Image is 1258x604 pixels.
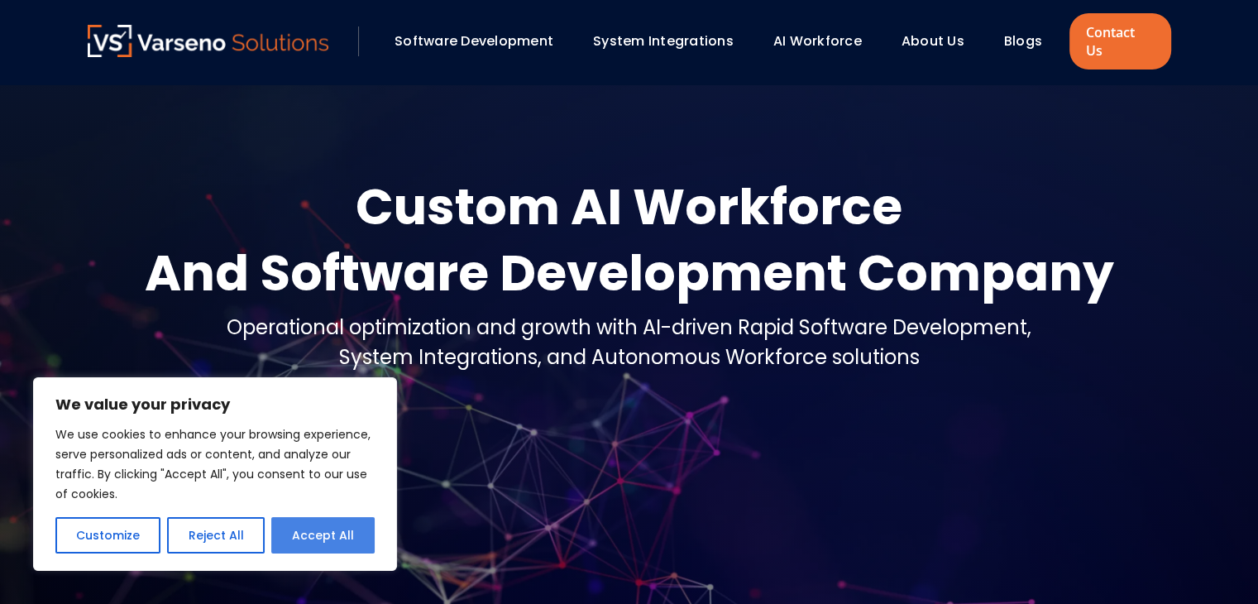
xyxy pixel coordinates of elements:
[271,517,375,554] button: Accept All
[227,313,1031,343] div: Operational optimization and growth with AI-driven Rapid Software Development,
[395,31,553,50] a: Software Development
[902,31,964,50] a: About Us
[55,395,375,415] p: We value your privacy
[145,240,1114,306] div: And Software Development Company
[167,517,264,554] button: Reject All
[227,343,1031,372] div: System Integrations, and Autonomous Workforce solutions
[893,27,988,55] div: About Us
[88,25,329,58] a: Varseno Solutions – Product Engineering & IT Services
[55,424,375,504] p: We use cookies to enhance your browsing experience, serve personalized ads or content, and analyz...
[773,31,862,50] a: AI Workforce
[386,27,576,55] div: Software Development
[88,25,329,57] img: Varseno Solutions – Product Engineering & IT Services
[765,27,885,55] div: AI Workforce
[1004,31,1042,50] a: Blogs
[996,27,1065,55] div: Blogs
[585,27,757,55] div: System Integrations
[145,174,1114,240] div: Custom AI Workforce
[593,31,734,50] a: System Integrations
[1069,13,1170,70] a: Contact Us
[55,517,160,554] button: Customize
